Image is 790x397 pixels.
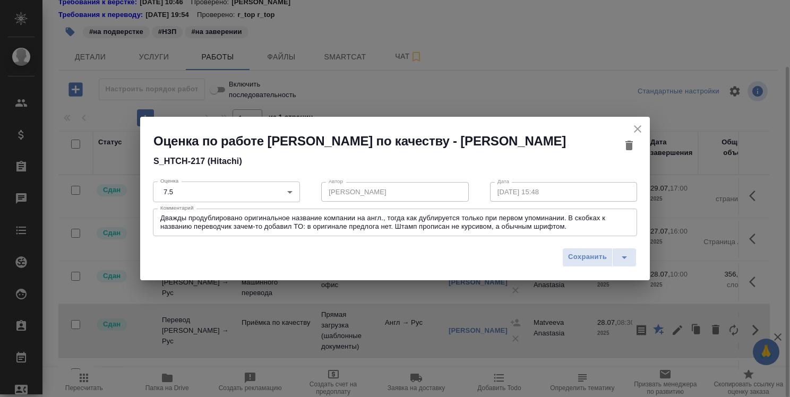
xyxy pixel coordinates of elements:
span: Сохранить [568,251,607,263]
h4: S_HTCH-217 (Hitachi) [153,155,567,168]
button: close [630,121,646,137]
div: split button [562,248,637,267]
button: Сохранить [562,248,613,267]
h2: Оценка по работе [PERSON_NAME] по качеству - [PERSON_NAME] [153,133,567,150]
button: 7.5 [160,187,176,196]
button: Удалить оценку [616,133,642,158]
textarea: Дважды продублировано оригинальное название компании на англ., тогда как дублируется только при п... [160,214,630,230]
div: 7.5 [153,182,300,202]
